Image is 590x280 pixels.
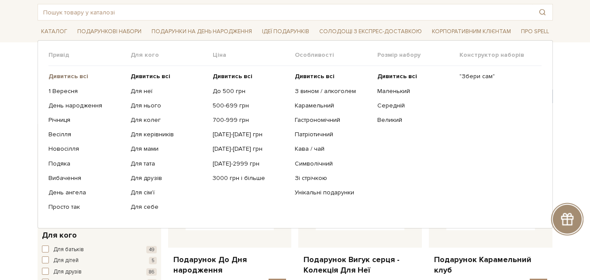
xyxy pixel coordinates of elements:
a: Дивитись всі [377,73,453,80]
a: "Збери сам" [459,73,535,80]
a: 500-699 грн [213,102,288,110]
a: Новосілля [48,145,124,153]
a: Дивитись всі [213,73,288,80]
button: Пошук товару у каталозі [532,4,552,20]
span: Каталог [38,25,71,38]
b: Дивитись всі [213,73,252,80]
a: Річниця [48,116,124,124]
a: До 500 грн [213,87,288,95]
a: 3000 грн і більше [213,174,288,182]
button: Для батьків 49 [42,245,157,254]
a: Подарунок Вигук серця - Колекція Для Неї [304,255,417,275]
a: Для мами [131,145,206,153]
button: Для дітей 5 [42,256,157,265]
a: 700-999 грн [213,116,288,124]
b: Дивитись всі [131,73,170,80]
span: Привід [48,51,131,59]
a: Для колег [131,116,206,124]
a: Подяка [48,160,124,168]
a: Символічний [295,160,370,168]
a: Вибачення [48,174,124,182]
span: Особливості [295,51,377,59]
a: Подарунок Карамельний клуб [434,255,547,275]
a: Солодощі з експрес-доставкою [316,24,425,39]
span: 86 [146,268,157,276]
a: Подарунок До Дня народження [173,255,286,275]
a: Патріотичний [295,131,370,138]
a: Для тата [131,160,206,168]
a: Дивитись всі [48,73,124,80]
a: День народження [48,102,124,110]
span: Конструктор наборів [459,51,542,59]
a: Дивитись всі [131,73,206,80]
a: З вином / алкоголем [295,87,370,95]
span: Для кого [131,51,213,59]
a: 1 Вересня [48,87,124,95]
span: Для кого [42,229,77,241]
a: Маленький [377,87,453,95]
a: Карамельний [295,102,370,110]
a: Для друзів [131,174,206,182]
input: Пошук товару у каталозі [38,4,532,20]
a: Корпоративним клієнтам [428,24,514,39]
span: Ідеї подарунків [259,25,313,38]
a: Для керівників [131,131,206,138]
span: Про Spell [518,25,552,38]
a: День ангела [48,189,124,197]
a: Гастрономічний [295,116,370,124]
b: Дивитись всі [377,73,417,80]
a: Для себе [131,203,206,211]
span: Ціна [213,51,295,59]
span: Подарунки на День народження [148,25,255,38]
button: Для друзів 86 [42,268,157,277]
a: [DATE]-[DATE] грн [213,131,288,138]
div: Каталог [38,40,553,228]
a: Весілля [48,131,124,138]
a: [DATE]-2999 грн [213,160,288,168]
span: 49 [146,246,157,253]
a: Для неї [131,87,206,95]
a: Просто так [48,203,124,211]
a: Унікальні подарунки [295,189,370,197]
a: Для сім'ї [131,189,206,197]
a: Великий [377,116,453,124]
a: Дивитись всі [295,73,370,80]
span: Для батьків [53,245,84,254]
span: Подарункові набори [74,25,145,38]
a: Кава / чай [295,145,370,153]
span: Для дітей [53,256,79,265]
b: Дивитись всі [48,73,88,80]
b: Дивитись всі [295,73,335,80]
span: 5 [149,257,157,264]
a: Зі стрічкою [295,174,370,182]
span: Розмір набору [377,51,459,59]
a: Для нього [131,102,206,110]
span: Для друзів [53,268,82,277]
a: [DATE]-[DATE] грн [213,145,288,153]
a: Середній [377,102,453,110]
